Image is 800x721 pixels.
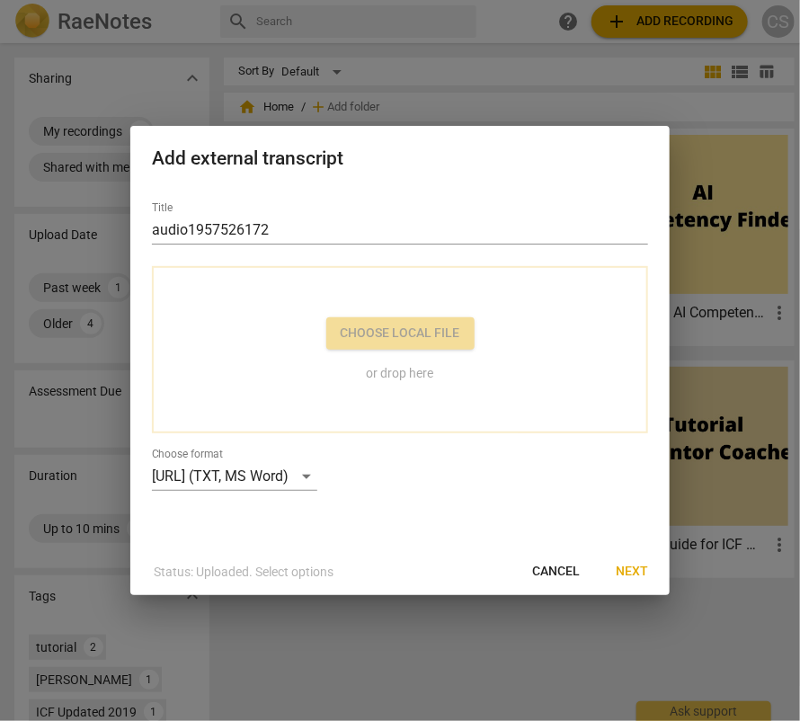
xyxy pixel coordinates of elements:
p: Status: Uploaded. Select options [154,563,333,582]
p: or drop here [326,364,475,383]
h2: Add external transcript [152,147,648,170]
span: Cancel [532,563,580,581]
div: [URL] (TXT, MS Word) [152,462,317,491]
label: Choose format [152,450,223,460]
span: Choose local file [341,325,460,343]
label: Title [152,203,173,214]
span: Next [616,563,648,581]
